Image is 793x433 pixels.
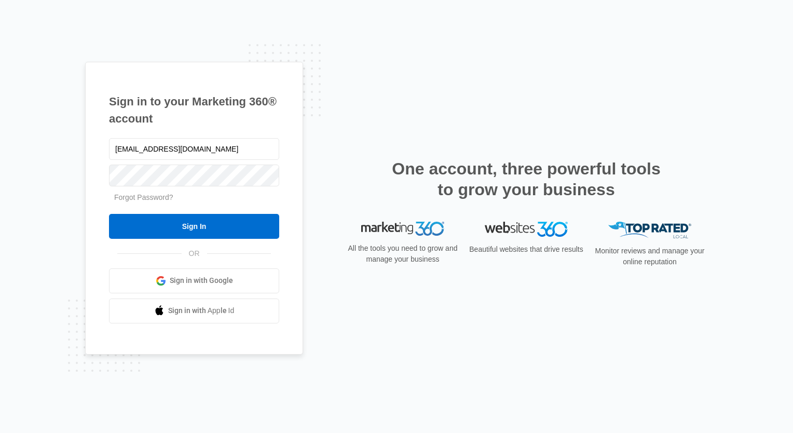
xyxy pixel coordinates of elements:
[182,248,207,259] span: OR
[114,193,173,201] a: Forgot Password?
[168,305,235,316] span: Sign in with Apple Id
[109,93,279,127] h1: Sign in to your Marketing 360® account
[608,222,691,239] img: Top Rated Local
[109,299,279,323] a: Sign in with Apple Id
[361,222,444,236] img: Marketing 360
[345,243,461,265] p: All the tools you need to grow and manage your business
[468,244,584,255] p: Beautiful websites that drive results
[109,214,279,239] input: Sign In
[109,138,279,160] input: Email
[109,268,279,293] a: Sign in with Google
[592,246,708,267] p: Monitor reviews and manage your online reputation
[389,158,664,200] h2: One account, three powerful tools to grow your business
[485,222,568,237] img: Websites 360
[170,275,233,286] span: Sign in with Google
